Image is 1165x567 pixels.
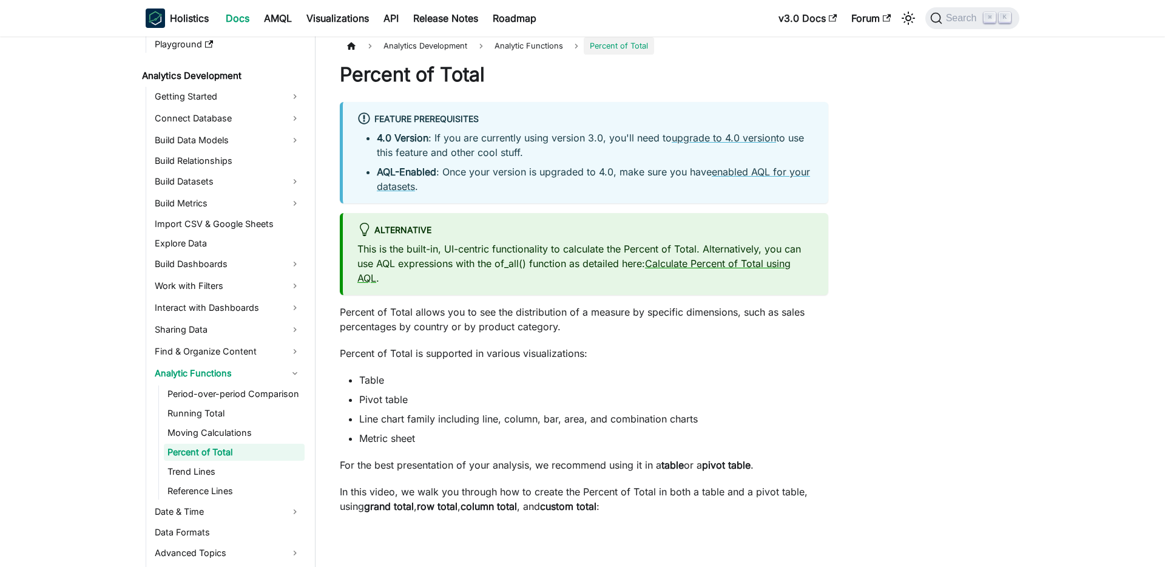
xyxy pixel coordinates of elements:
button: Search (Command+K) [925,7,1019,29]
a: Build Relationships [151,152,305,169]
a: Explore Data [151,235,305,252]
strong: grand total [364,500,414,512]
a: Analytic Functions [151,364,305,383]
span: Search [942,13,984,24]
a: Reference Lines [164,483,305,500]
div: Feature Prerequisites [357,112,814,127]
a: Import CSV & Google Sheets [151,216,305,233]
strong: table [661,459,684,471]
a: Forum [844,8,898,28]
li: Pivot table [359,392,828,407]
a: Work with Filters [151,276,305,296]
strong: custom total [540,500,596,512]
p: Percent of Total is supported in various visualizations: [340,346,828,361]
li: Metric sheet [359,431,828,446]
li: Line chart family including line, column, bar, area, and combination charts [359,412,828,426]
a: Playground [151,36,305,53]
strong: column total [461,500,517,512]
a: Build Data Models [151,131,305,150]
a: Moving Calculations [164,424,305,441]
a: Running Total [164,405,305,422]
a: Data Formats [151,524,305,541]
nav: Docs sidebar [133,36,316,567]
a: Roadmap [485,8,544,28]
a: Home page [340,37,363,55]
a: Sharing Data [151,320,305,339]
li: : Once your version is upgraded to 4.0, make sure you have . [377,165,814,194]
a: upgrade to 4.0 version [672,132,776,144]
a: Advanced Topics [151,543,305,563]
span: Analytics Development [377,37,473,55]
strong: row total [417,500,458,512]
nav: Breadcrumbs [340,37,828,55]
p: Percent of Total allows you to see the distribution of a measure by specific dimensions, such as ... [340,305,828,334]
div: Alternative [357,223,814,239]
a: Period-over-period Comparison [164,385,305,402]
a: Build Metrics [151,194,305,213]
h1: Percent of Total [340,63,828,87]
p: This is the built-in, UI-centric functionality to calculate the Percent of Total. Alternatively, ... [357,242,814,285]
a: Analytics Development [138,67,305,84]
strong: AQL-Enabled [377,166,436,178]
a: Visualizations [299,8,376,28]
kbd: ⌘ [984,12,996,23]
b: Holistics [170,11,209,25]
p: In this video, we walk you through how to create the Percent of Total in both a table and a pivot... [340,484,828,514]
a: v3.0 Docs [771,8,844,28]
li: : If you are currently using version 3.0, you'll need to to use this feature and other cool stuff. [377,131,814,160]
a: API [376,8,406,28]
a: HolisticsHolistics [146,8,209,28]
a: Find & Organize Content [151,342,305,361]
a: AMQL [257,8,299,28]
button: Switch between dark and light mode (currently light mode) [899,8,918,28]
a: enabled AQL for your datasets [377,166,810,192]
a: Date & Time [151,502,305,521]
img: Holistics [146,8,165,28]
a: Connect Database [151,109,305,128]
a: Getting Started [151,87,305,106]
a: Calculate Percent of Total using AQL [357,257,791,284]
a: Docs [218,8,257,28]
a: Build Datasets [151,172,305,191]
a: Trend Lines [164,463,305,480]
strong: pivot table [702,459,751,471]
span: Analytic Functions [488,37,569,55]
kbd: K [999,12,1011,23]
strong: 4.0 Version [377,132,428,144]
a: Interact with Dashboards [151,298,305,317]
li: Table [359,373,828,387]
a: Release Notes [406,8,485,28]
p: For the best presentation of your analysis, we recommend using it in a or a . [340,458,828,472]
a: Build Dashboards [151,254,305,274]
a: Percent of Total [164,444,305,461]
span: Percent of Total [584,37,654,55]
